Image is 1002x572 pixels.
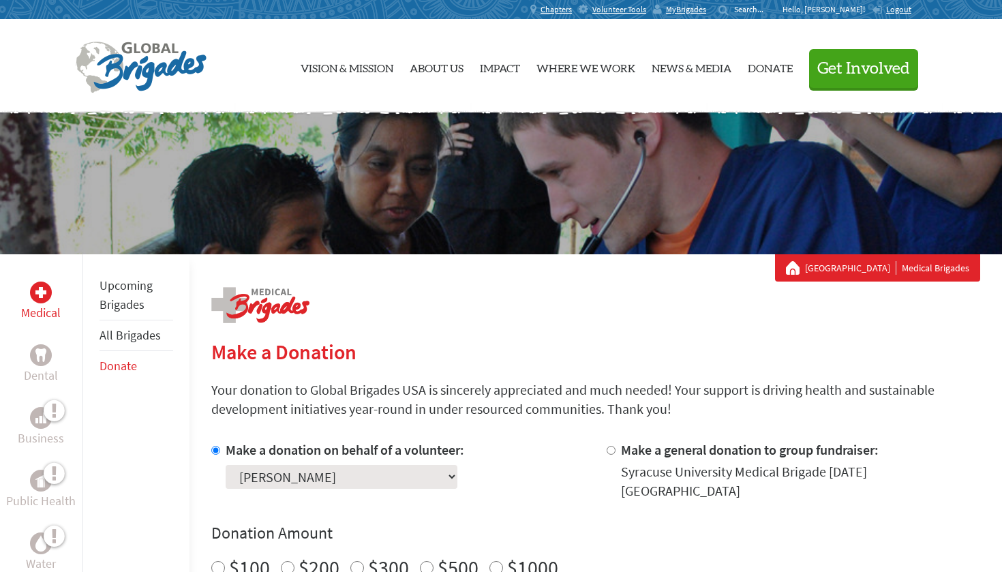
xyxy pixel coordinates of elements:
span: Chapters [541,4,572,15]
a: Impact [480,31,520,102]
img: Water [35,535,46,551]
p: Medical [21,303,61,322]
a: News & Media [652,31,731,102]
div: Medical [30,282,52,303]
p: Your donation to Global Brigades USA is sincerely appreciated and much needed! Your support is dr... [211,380,980,419]
a: [GEOGRAPHIC_DATA] [805,261,896,275]
p: Dental [24,366,58,385]
div: Medical Brigades [786,261,969,275]
li: Donate [100,351,173,381]
img: Medical [35,287,46,298]
span: Logout [886,4,911,14]
p: Business [18,429,64,448]
label: Make a general donation to group fundraiser: [621,441,879,458]
div: Syracuse University Medical Brigade [DATE] [GEOGRAPHIC_DATA] [621,462,980,500]
h4: Donation Amount [211,522,980,544]
img: Public Health [35,474,46,487]
a: Where We Work [536,31,635,102]
p: Hello, [PERSON_NAME]! [783,4,872,15]
span: MyBrigades [666,4,706,15]
a: BusinessBusiness [18,407,64,448]
li: All Brigades [100,320,173,351]
a: Vision & Mission [301,31,393,102]
input: Search... [734,4,773,14]
div: Dental [30,344,52,366]
a: Donate [748,31,793,102]
img: Dental [35,348,46,361]
span: Get Involved [817,61,910,77]
img: logo-medical.png [211,287,309,323]
div: Water [30,532,52,554]
a: Donate [100,358,137,374]
img: Business [35,412,46,423]
p: Public Health [6,492,76,511]
a: Upcoming Brigades [100,277,153,312]
a: Public HealthPublic Health [6,470,76,511]
a: DentalDental [24,344,58,385]
button: Get Involved [809,49,918,88]
label: Make a donation on behalf of a volunteer: [226,441,464,458]
span: Volunteer Tools [592,4,646,15]
a: Logout [872,4,911,15]
a: About Us [410,31,464,102]
a: All Brigades [100,327,161,343]
img: Global Brigades Logo [76,42,207,93]
h2: Make a Donation [211,340,980,364]
div: Business [30,407,52,429]
li: Upcoming Brigades [100,271,173,320]
div: Public Health [30,470,52,492]
a: MedicalMedical [21,282,61,322]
